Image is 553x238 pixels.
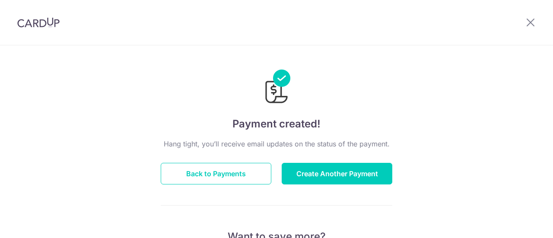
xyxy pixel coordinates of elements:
h4: Payment created! [161,116,392,132]
button: Back to Payments [161,163,271,184]
p: Hang tight, you’ll receive email updates on the status of the payment. [161,139,392,149]
img: Payments [263,70,290,106]
img: CardUp [17,17,60,28]
button: Create Another Payment [282,163,392,184]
